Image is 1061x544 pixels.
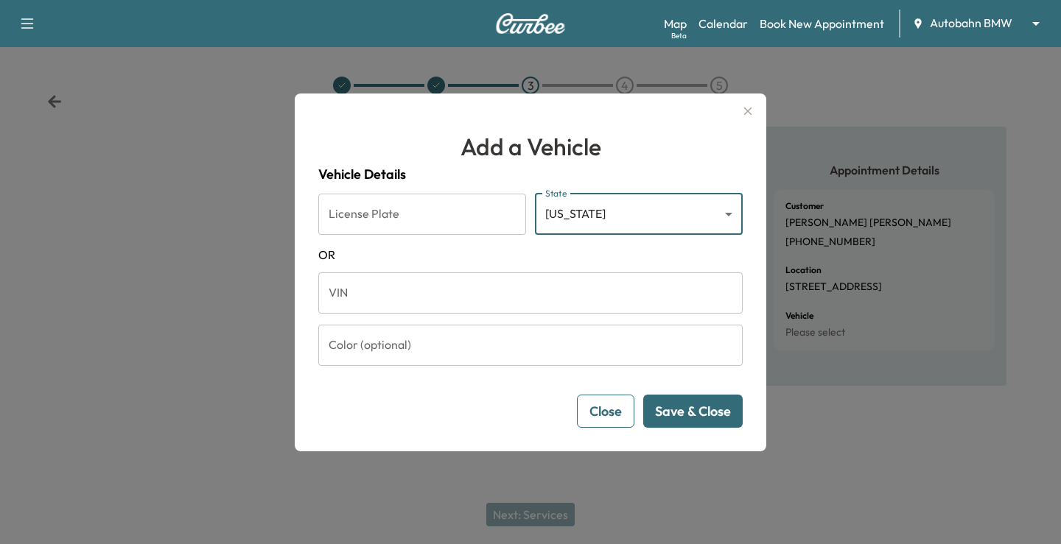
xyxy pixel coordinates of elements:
label: State [545,187,567,199]
span: Autobahn BMW [930,15,1012,32]
span: OR [318,246,743,264]
a: MapBeta [664,15,687,32]
h4: Vehicle Details [318,164,743,185]
div: [US_STATE] [535,194,743,235]
button: Save & Close [643,395,743,428]
div: Beta [671,30,687,41]
button: Close [577,395,634,428]
h1: Add a Vehicle [318,129,743,164]
a: Book New Appointment [760,15,884,32]
a: Calendar [698,15,748,32]
img: Curbee Logo [495,13,566,34]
